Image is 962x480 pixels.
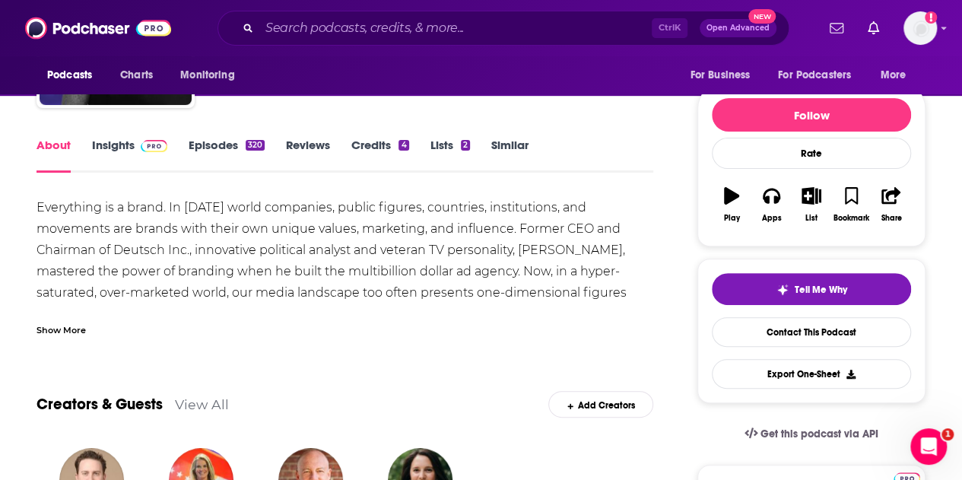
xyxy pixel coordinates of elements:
button: Play [712,177,751,232]
button: Bookmark [831,177,871,232]
a: Get this podcast via API [732,415,891,453]
button: Share [872,177,911,232]
a: Credits4 [351,138,408,173]
button: tell me why sparkleTell Me Why [712,273,911,305]
button: Show profile menu [903,11,937,45]
iframe: Intercom live chat [910,428,947,465]
button: Follow [712,98,911,132]
div: 4 [398,140,408,151]
span: For Business [690,65,750,86]
div: Bookmark [833,214,869,223]
button: open menu [170,61,254,90]
img: tell me why sparkle [776,284,789,296]
button: open menu [768,61,873,90]
span: Open Advanced [706,24,770,32]
input: Search podcasts, credits, & more... [259,16,652,40]
a: Lists2 [430,138,470,173]
a: Similar [491,138,529,173]
div: Add Creators [548,391,652,418]
button: open menu [37,61,112,90]
img: Podchaser Pro [141,140,167,152]
a: InsightsPodchaser Pro [92,138,167,173]
button: open menu [679,61,769,90]
span: More [881,65,906,86]
a: Show notifications dropdown [824,15,849,41]
button: Open AdvancedNew [700,19,776,37]
span: Logged in as gabrielle.gantz [903,11,937,45]
span: Ctrl K [652,18,687,38]
div: Search podcasts, credits, & more... [217,11,789,46]
div: 320 [246,140,265,151]
a: Contact This Podcast [712,317,911,347]
div: List [805,214,818,223]
svg: Add a profile image [925,11,937,24]
button: Apps [751,177,791,232]
a: Reviews [286,138,330,173]
span: Tell Me Why [795,284,847,296]
div: Apps [762,214,782,223]
span: New [748,9,776,24]
img: Podchaser - Follow, Share and Rate Podcasts [25,14,171,43]
a: Charts [110,61,162,90]
span: Monitoring [180,65,234,86]
span: 1 [941,428,954,440]
span: For Podcasters [778,65,851,86]
button: Export One-Sheet [712,359,911,389]
a: Creators & Guests [37,395,163,414]
div: 2 [461,140,470,151]
div: Rate [712,138,911,169]
div: Share [881,214,901,223]
div: Everything is a brand. In [DATE] world companies, public figures, countries, institutions, and mo... [37,197,653,431]
div: Play [724,214,740,223]
span: Charts [120,65,153,86]
span: Get this podcast via API [760,428,878,440]
button: open menu [870,61,925,90]
img: User Profile [903,11,937,45]
a: Show notifications dropdown [862,15,885,41]
a: View All [175,396,229,412]
a: Episodes320 [189,138,265,173]
button: List [792,177,831,232]
a: About [37,138,71,173]
span: Podcasts [47,65,92,86]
